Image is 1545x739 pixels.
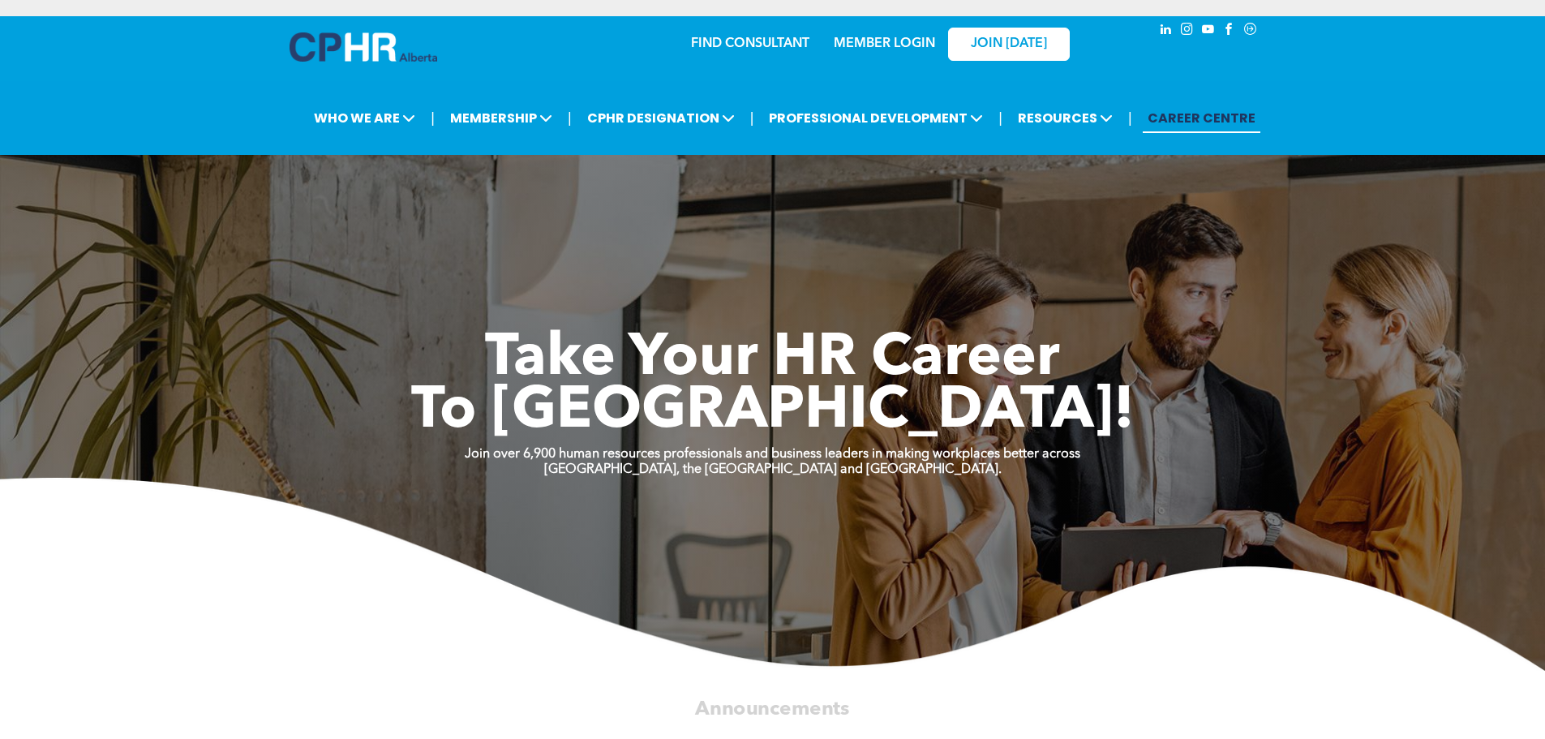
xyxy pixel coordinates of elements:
span: JOIN [DATE] [971,37,1047,52]
span: Take Your HR Career [485,330,1060,389]
a: Social network [1242,20,1260,42]
li: | [750,101,754,135]
span: PROFESSIONAL DEVELOPMENT [764,103,988,133]
a: instagram [1178,20,1196,42]
li: | [568,101,572,135]
a: youtube [1200,20,1217,42]
a: CAREER CENTRE [1143,103,1260,133]
a: linkedin [1157,20,1175,42]
li: | [1128,101,1132,135]
strong: Join over 6,900 human resources professionals and business leaders in making workplaces better ac... [465,448,1080,461]
span: WHO WE ARE [309,103,420,133]
span: RESOURCES [1013,103,1118,133]
strong: [GEOGRAPHIC_DATA], the [GEOGRAPHIC_DATA] and [GEOGRAPHIC_DATA]. [544,463,1002,476]
span: CPHR DESIGNATION [582,103,740,133]
a: FIND CONSULTANT [691,37,809,50]
a: JOIN [DATE] [948,28,1070,61]
span: To [GEOGRAPHIC_DATA]! [411,383,1135,441]
li: | [998,101,1002,135]
li: | [431,101,435,135]
span: Announcements [695,699,849,719]
img: A blue and white logo for cp alberta [290,32,437,62]
span: MEMBERSHIP [445,103,557,133]
a: MEMBER LOGIN [834,37,935,50]
a: facebook [1221,20,1238,42]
